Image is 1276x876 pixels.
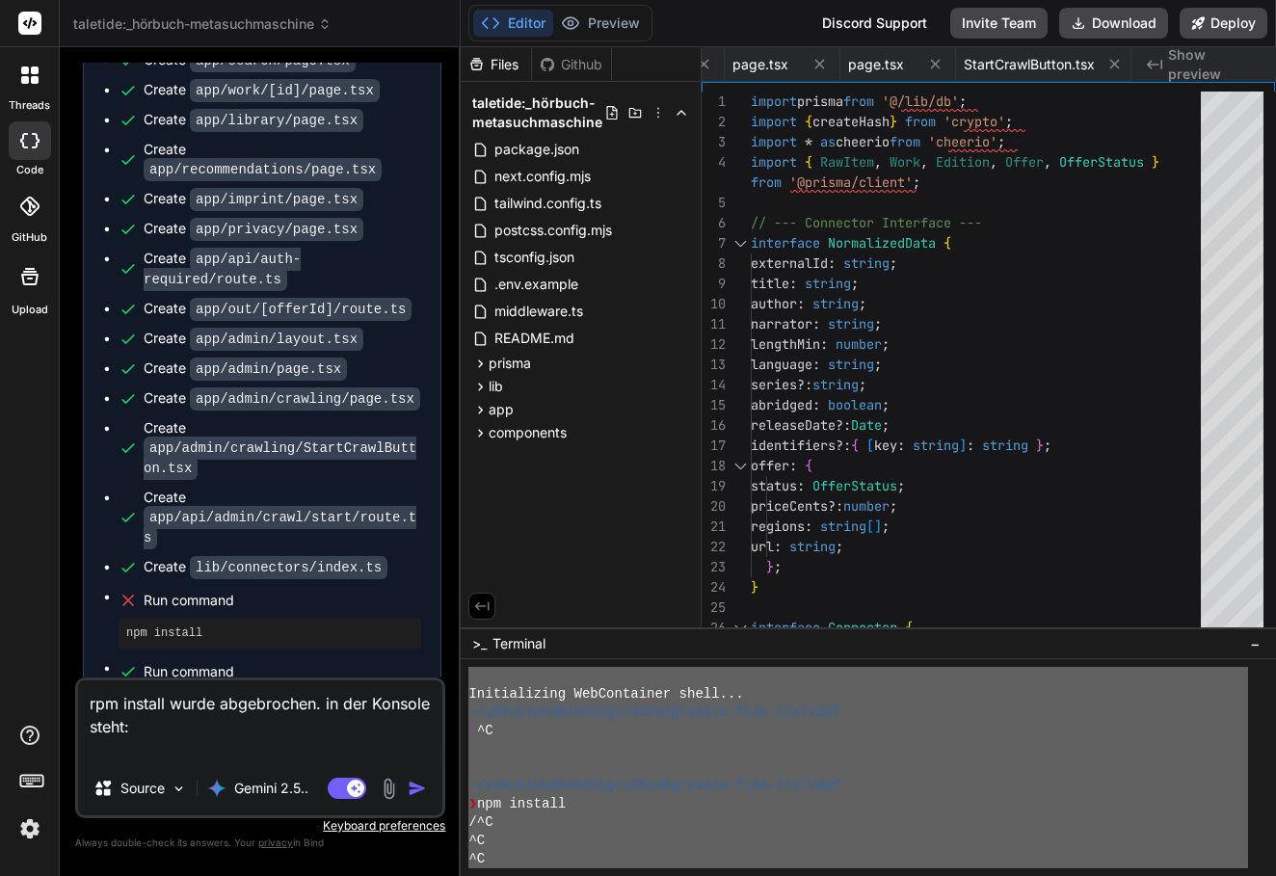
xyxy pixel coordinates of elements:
span: npm install [477,795,566,813]
button: Invite Team [950,8,1048,39]
code: app/privacy/page.tsx [190,218,363,241]
button: Editor [473,10,553,37]
span: import [751,133,797,150]
div: Create [144,488,421,547]
img: icon [408,779,427,798]
span: string [805,275,851,292]
span: Show preview [1168,45,1261,84]
span: : [897,437,905,454]
span: : [812,315,820,332]
div: Create [144,219,363,239]
button: − [1246,628,1264,659]
code: app/admin/layout.tsx [190,328,363,351]
span: status [751,477,797,494]
img: attachment [378,778,400,800]
span: : [967,437,974,454]
span: import [751,153,797,171]
p: Always double-check its answers. Your in Bind [75,834,445,852]
span: [ [866,437,874,454]
span: package.json [492,138,581,161]
div: Files [461,55,531,74]
code: lib/connectors/index.ts [190,556,387,579]
div: Create [144,329,363,349]
span: : [812,356,820,373]
span: ; [997,133,1005,150]
span: interface [751,234,820,252]
span: OfferStatus [812,477,897,494]
span: ; [774,558,782,575]
span: narrator [751,315,812,332]
div: Click to collapse the range. [728,618,753,638]
span: ; [874,315,882,332]
span: taletide:_hörbuch-metasuchmaschine [472,93,604,132]
span: '@prisma/client' [789,173,913,191]
span: releaseDate?: [751,416,851,434]
span: createHash [812,113,890,130]
span: identifiers?: [751,437,851,454]
label: threads [9,97,50,114]
span: string [812,376,859,393]
p: Keyboard preferences [75,818,445,834]
span: Offer [1005,153,1044,171]
span: , [990,153,997,171]
span: : [820,335,828,353]
code: app/admin/crawling/StartCrawlButton.tsx [144,437,416,480]
span: ; [859,376,866,393]
span: StartCrawlButton.tsx [964,55,1095,74]
code: app/out/[offerId]/route.ts [190,298,412,321]
code: app/library/page.tsx [190,109,363,132]
div: 14 [702,375,726,395]
span: language [751,356,812,373]
span: ~/y0kcklukd0sk6k1gcn36to6gry44is-fi4k-ttx7vdpf [468,777,840,795]
span: OfferStatus [1059,153,1144,171]
div: 15 [702,395,726,415]
div: 4 [702,152,726,173]
div: 25 [702,597,726,618]
img: settings [13,812,46,845]
div: 1 [702,92,726,112]
span: privacy [258,836,293,848]
span: from [843,93,874,110]
span: ; [890,254,897,272]
span: } [1152,153,1159,171]
div: Create [144,189,363,209]
span: ; [1044,437,1051,454]
span: lib [489,377,503,396]
span: Run command [144,591,421,610]
div: Create [144,358,347,379]
span: } [1036,437,1044,454]
span: ❯ [468,722,476,740]
span: series?: [751,376,812,393]
span: ~/y0kcklukd0sk6k1gcn36to6gry44is-fi4k-ttx7vdpf [468,703,840,722]
span: page.tsx [848,55,904,74]
div: 19 [702,476,726,496]
span: // --- Connector Interface --- [751,214,982,231]
span: ❯ [468,795,476,813]
div: 12 [702,334,726,355]
code: app/api/auth-required/route.ts [144,248,301,291]
span: tsconfig.json [492,246,576,269]
span: next.config.mjs [492,165,593,188]
span: − [1250,634,1261,653]
span: string [820,518,866,535]
span: title [751,275,789,292]
code: app/api/admin/crawl/start/route.ts [144,506,416,549]
code: app/imprint/page.tsx [190,188,363,211]
span: : [797,295,805,312]
div: 8 [702,253,726,274]
span: ] [959,437,967,454]
span: abridged [751,396,812,413]
div: Click to collapse the range. [728,456,753,476]
div: 6 [702,213,726,233]
img: Gemini 2.5 Pro [207,779,226,798]
p: Source [120,779,165,798]
span: externalId [751,254,828,272]
div: 2 [702,112,726,132]
span: page.tsx [732,55,788,74]
span: 'crypto' [944,113,1005,130]
span: ; [882,335,890,353]
span: : [789,457,797,474]
span: { [805,113,812,130]
span: : [789,275,797,292]
span: } [766,558,774,575]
